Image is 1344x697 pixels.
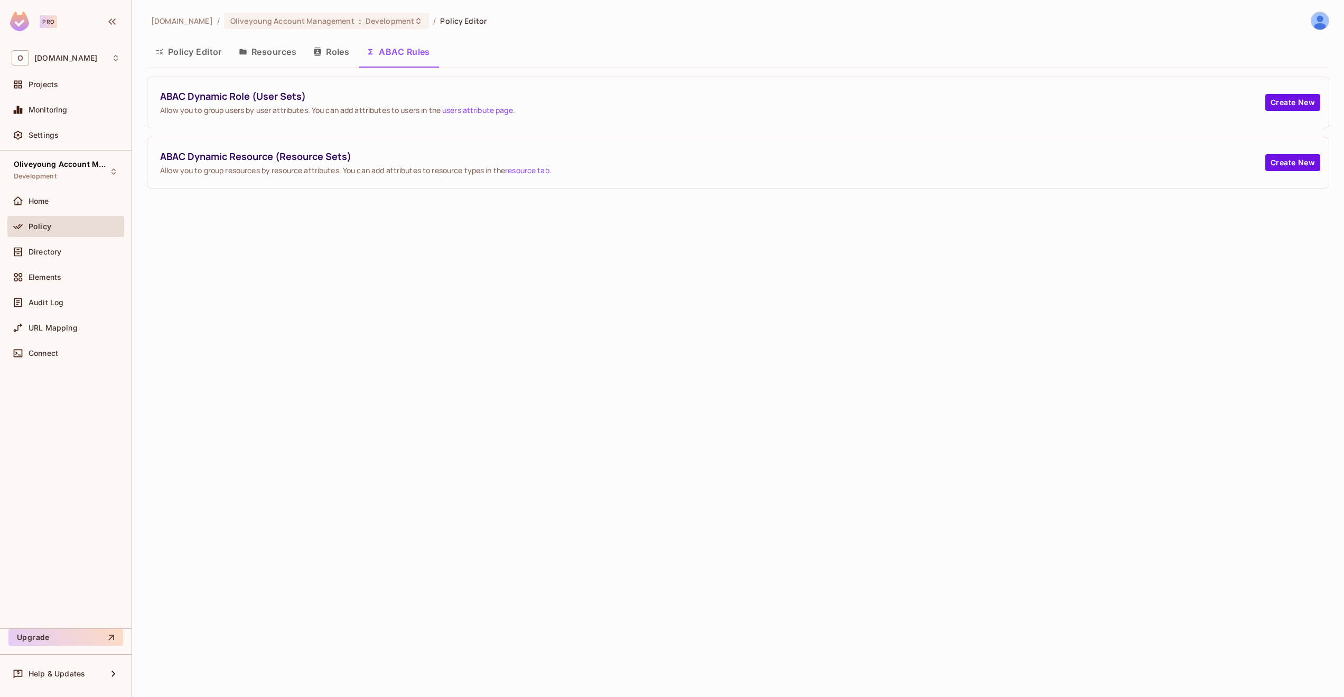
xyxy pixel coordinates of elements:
[358,17,362,25] span: :
[40,15,57,28] div: Pro
[12,50,29,65] span: O
[29,106,68,114] span: Monitoring
[29,80,58,89] span: Projects
[29,248,61,256] span: Directory
[433,16,436,26] li: /
[230,16,354,26] span: Oliveyoung Account Management
[29,222,51,231] span: Policy
[29,197,49,205] span: Home
[1265,154,1320,171] button: Create New
[29,298,63,307] span: Audit Log
[305,39,358,65] button: Roles
[34,54,97,62] span: Workspace: oliveyoung.co.kr
[29,324,78,332] span: URL Mapping
[147,39,230,65] button: Policy Editor
[230,39,305,65] button: Resources
[160,90,1265,103] span: ABAC Dynamic Role (User Sets)
[217,16,220,26] li: /
[160,150,1265,163] span: ABAC Dynamic Resource (Resource Sets)
[505,165,549,175] a: resource tab
[14,160,109,168] span: Oliveyoung Account Management
[8,629,123,646] button: Upgrade
[29,349,58,357] span: Connect
[14,172,57,181] span: Development
[440,16,487,26] span: Policy Editor
[29,273,61,281] span: Elements
[29,131,59,139] span: Settings
[442,105,513,115] a: users attribute page
[358,39,438,65] button: ABAC Rules
[1265,94,1320,111] button: Create New
[160,105,1265,115] span: Allow you to group users by user attributes. You can add attributes to users in the .
[366,16,414,26] span: Development
[151,16,213,26] span: the active workspace
[10,12,29,31] img: SReyMgAAAABJRU5ErkJggg==
[160,165,1265,175] span: Allow you to group resources by resource attributes. You can add attributes to resource types in ...
[29,670,85,678] span: Help & Updates
[1311,12,1329,30] img: 디스커버리개발팀_송준호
